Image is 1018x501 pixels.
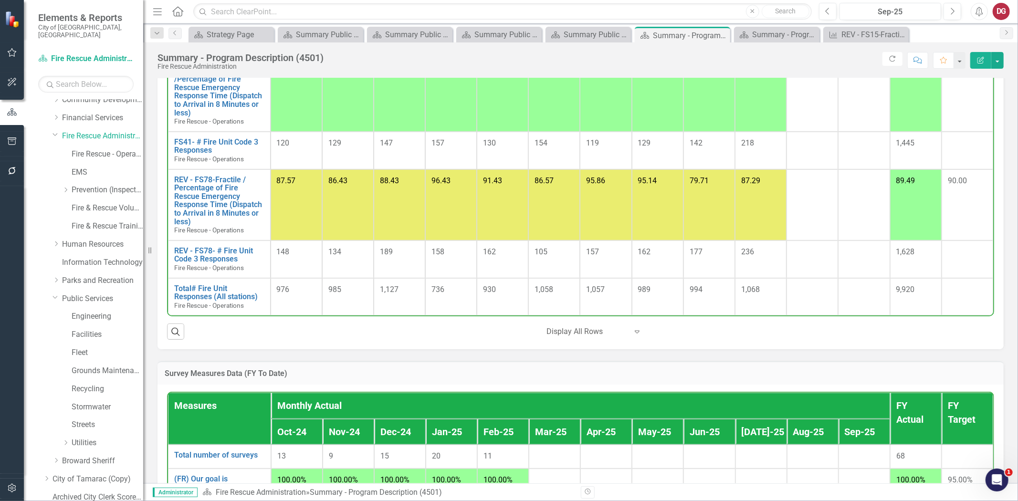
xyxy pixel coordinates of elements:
div: Summary - Program Description (4501) [157,52,324,63]
span: 89.49 [896,176,915,185]
span: 79.71 [690,176,709,185]
span: 1,127 [380,285,399,294]
span: 11 [483,451,492,460]
span: 86.57 [535,176,554,185]
span: 20 [432,451,441,460]
button: Search [762,5,809,18]
td: Double-Click to Edit Right Click for Context Menu [168,240,271,278]
span: 154 [535,138,547,147]
span: Administrator [153,488,198,497]
span: 129 [328,138,341,147]
small: City of [GEOGRAPHIC_DATA], [GEOGRAPHIC_DATA] [38,23,134,39]
span: 120 [277,138,290,147]
span: 976 [277,285,290,294]
a: Fire Rescue Administration [62,131,143,142]
div: Summary - Program Description (4520) [752,29,817,41]
div: Summary - Program Description (4501) [653,30,728,42]
span: 91.43 [483,176,502,185]
span: 100.00% [277,475,306,484]
span: 100.00% [432,475,461,484]
span: 130 [483,138,496,147]
span: 9 [329,451,333,460]
span: 1 [1005,469,1013,476]
div: DG [993,3,1010,20]
span: 87.29 [741,176,760,185]
a: Fire & Rescue Training [72,221,143,232]
td: Double-Click to Edit Right Click for Context Menu [168,169,271,240]
div: Summary Public Services/Stormwater Engineering & Operations (410/5050) [385,29,450,41]
a: REV - FS78-Fractile / Percentage of Fire Rescue Emergency Response Time (Dispatch to Arrival in 8... [174,176,264,226]
span: 985 [328,285,341,294]
span: 100.00% [483,475,513,484]
span: 95.14 [638,176,657,185]
span: 1,445 [896,138,915,147]
div: Summary - Program Description (4501) [310,488,442,497]
a: Fire & Rescue Volunteers [72,203,143,214]
div: Sep-25 [843,6,938,18]
span: 218 [741,138,754,147]
span: 148 [277,247,290,256]
span: 100.00% [896,475,925,484]
a: City of Tamarac (Copy) [52,474,143,485]
a: Summary - Program Description (4520) [736,29,817,41]
a: Summary Public Services/Streets - Program Description (5020) [459,29,539,41]
td: Double-Click to Edit Right Click for Context Menu [168,132,271,169]
a: Stormwater [72,402,143,413]
a: Fleet [72,347,143,358]
span: 90.00 [948,176,967,185]
iframe: Intercom live chat [986,469,1008,491]
a: Total# Fire Unit Responses (All stations) [174,284,264,301]
span: Elements & Reports [38,12,134,23]
span: 96.43 [431,176,451,185]
span: 95.86 [586,176,605,185]
span: 162 [638,247,651,256]
span: 236 [741,247,754,256]
a: Engineering [72,311,143,322]
span: 157 [431,138,444,147]
div: Strategy Page [207,29,272,41]
div: » [202,487,574,498]
a: Information Technology [62,257,143,268]
span: 158 [431,247,444,256]
a: Grounds Maintenance [72,365,143,376]
span: 15 [380,451,389,460]
span: 95.00% [948,475,973,484]
span: 142 [690,138,703,147]
span: 1,628 [896,247,915,256]
span: 1,058 [535,285,553,294]
a: FS41-Fractile /Percentage of Fire Rescue Emergency Response Time (Dispatch to Arrival in 8 Minute... [174,67,264,117]
a: Streets [72,419,143,430]
span: Fire Rescue - Operations [174,302,244,309]
span: 989 [638,285,651,294]
a: REV - FS78- # Fire Unit Code 3 Responses [174,247,264,263]
span: Fire Rescue - Operations [174,264,244,271]
a: EMS [72,167,143,178]
span: Search [775,7,796,15]
a: Fire Rescue - Operations [72,149,143,160]
td: Double-Click to Edit Right Click for Context Menu [168,278,271,316]
a: Total number of surveys [174,451,265,459]
div: Summary Public Services Engineering - Program Description (5002/6002) [564,29,629,41]
span: 100.00% [329,475,358,484]
td: Double-Click to Edit Right Click for Context Menu [168,61,271,132]
a: Summary Public Services Engineering - Program Description (5002/6002) [548,29,629,41]
span: 147 [380,138,393,147]
input: Search Below... [38,76,134,93]
div: Summary Public Works Administration (5001) [296,29,361,41]
a: Prevention (Inspections) [72,185,143,196]
a: Financial Services [62,113,143,124]
span: 736 [431,285,444,294]
span: 87.57 [277,176,296,185]
span: 68 [896,451,905,460]
a: Summary Public Services/Stormwater Engineering & Operations (410/5050) [369,29,450,41]
span: 105 [535,247,547,256]
div: Summary Public Services/Streets - Program Description (5020) [474,29,539,41]
span: 129 [638,138,651,147]
div: Fire Rescue Administration [157,63,324,70]
a: Utilities [72,438,143,449]
span: Fire Rescue - Operations [174,226,244,234]
span: 994 [690,285,703,294]
span: 157 [586,247,599,256]
td: Double-Click to Edit Right Click for Context Menu [168,445,271,469]
span: 119 [586,138,599,147]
